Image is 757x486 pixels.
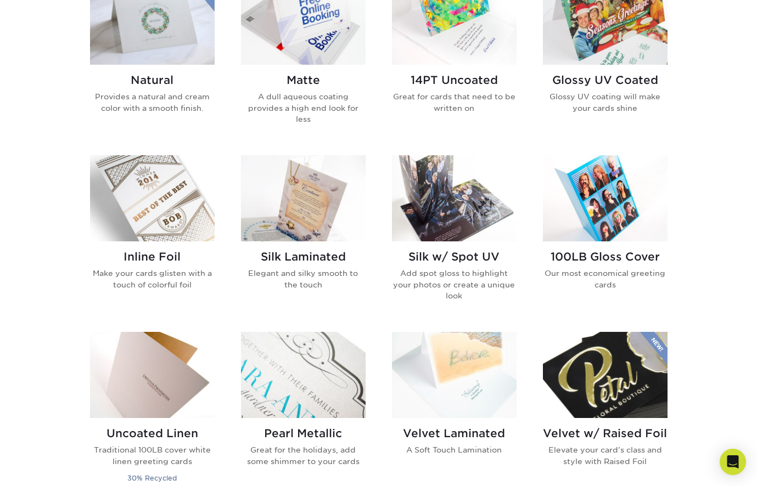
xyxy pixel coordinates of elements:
h2: Pearl Metallic [241,427,366,440]
img: Velvet w/ Raised Foil Greeting Cards [543,332,668,418]
div: Open Intercom Messenger [720,449,746,475]
p: Add spot gloss to highlight your photos or create a unique look [392,268,517,301]
img: New Product [640,332,668,365]
img: Uncoated Linen Greeting Cards [90,332,215,418]
h2: Glossy UV Coated [543,74,668,87]
a: Inline Foil Greeting Cards Inline Foil Make your cards glisten with a touch of colorful foil [90,155,215,319]
p: A Soft Touch Lamination [392,444,517,455]
p: A dull aqueous coating provides a high end look for less [241,91,366,125]
img: Velvet Laminated Greeting Cards [392,332,517,418]
h2: Silk Laminated [241,250,366,263]
p: Traditional 100LB cover white linen greeting cards [90,444,215,467]
img: Silk w/ Spot UV Greeting Cards [392,155,517,241]
a: 100LB Gloss Cover Greeting Cards 100LB Gloss Cover Our most economical greeting cards [543,155,668,319]
p: Elegant and silky smooth to the touch [241,268,366,290]
h2: Inline Foil [90,250,215,263]
img: Inline Foil Greeting Cards [90,155,215,241]
h2: 14PT Uncoated [392,74,517,87]
img: Pearl Metallic Greeting Cards [241,332,366,418]
p: Glossy UV coating will make your cards shine [543,91,668,114]
small: 30% Recycled [127,474,177,482]
p: Elevate your card’s class and style with Raised Foil [543,444,668,467]
img: Silk Laminated Greeting Cards [241,155,366,241]
p: Make your cards glisten with a touch of colorful foil [90,268,215,290]
h2: Velvet w/ Raised Foil [543,427,668,440]
p: Great for cards that need to be written on [392,91,517,114]
p: Provides a natural and cream color with a smooth finish. [90,91,215,114]
img: 100LB Gloss Cover Greeting Cards [543,155,668,241]
h2: Natural [90,74,215,87]
h2: Uncoated Linen [90,427,215,440]
a: Silk w/ Spot UV Greeting Cards Silk w/ Spot UV Add spot gloss to highlight your photos or create ... [392,155,517,319]
p: Great for the holidays, add some shimmer to your cards [241,444,366,467]
p: Our most economical greeting cards [543,268,668,290]
h2: Matte [241,74,366,87]
h2: Silk w/ Spot UV [392,250,517,263]
h2: Velvet Laminated [392,427,517,440]
h2: 100LB Gloss Cover [543,250,668,263]
a: Silk Laminated Greeting Cards Silk Laminated Elegant and silky smooth to the touch [241,155,366,319]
